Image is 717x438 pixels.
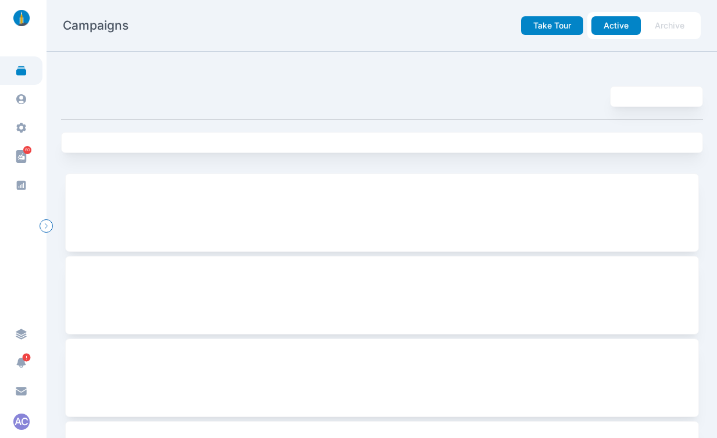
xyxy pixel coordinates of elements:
[521,16,583,35] button: Take Tour
[63,17,129,34] h2: Campaigns
[23,146,31,154] span: 60
[643,16,697,35] button: Archive
[591,16,641,35] button: Active
[9,10,34,26] img: linklaunch_small.2ae18699.png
